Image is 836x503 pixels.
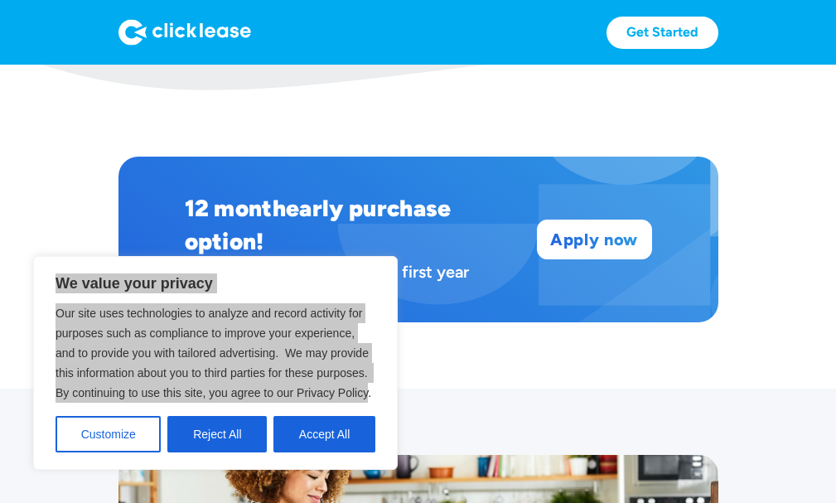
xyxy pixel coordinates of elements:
[56,307,371,399] span: Our site uses technologies to analyze and record activity for purposes such as compliance to impr...
[118,19,251,46] img: Logo
[56,416,161,452] button: Customize
[185,194,287,222] h1: 12 month
[538,220,651,259] a: Apply now
[56,273,375,293] p: We value your privacy
[185,194,452,255] h1: early purchase option!
[167,416,267,452] button: Reject All
[606,17,718,49] a: Get Started
[273,416,375,452] button: Accept All
[33,256,398,470] div: We value your privacy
